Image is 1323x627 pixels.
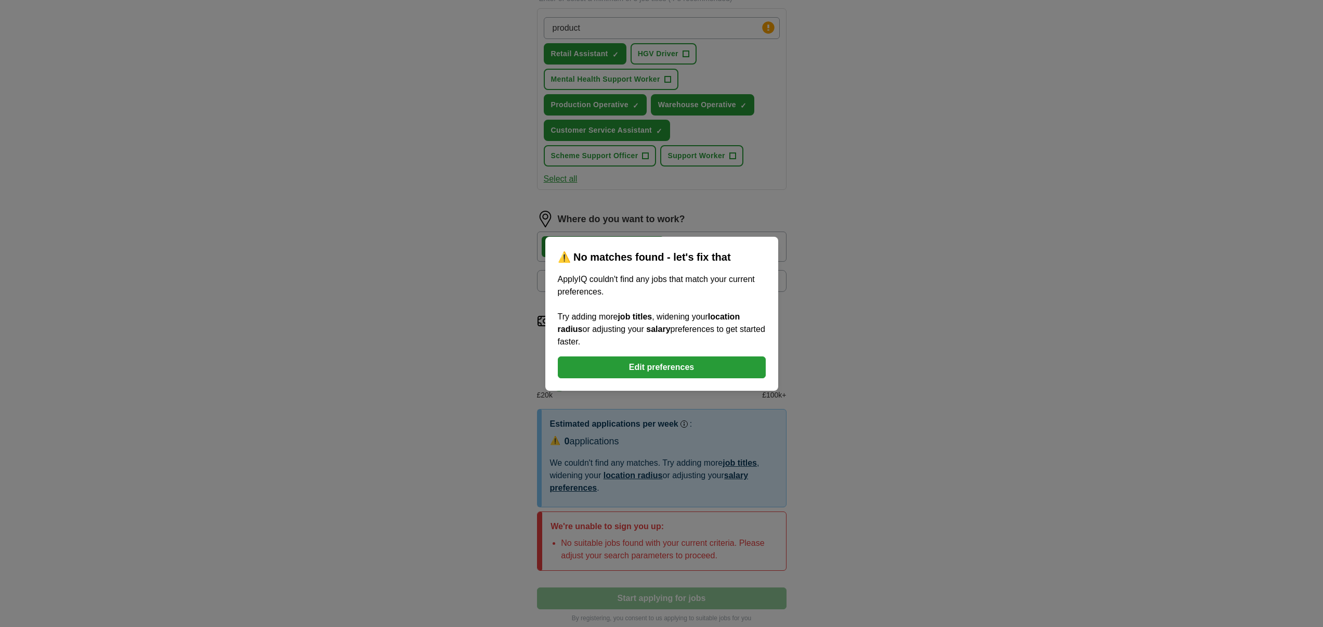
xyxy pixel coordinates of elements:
b: location radius [558,312,740,334]
b: salary [646,325,670,334]
span: ApplyIQ couldn't find any jobs that match your current preferences. Try adding more , widening yo... [558,275,765,346]
button: Edit preferences [558,356,766,378]
b: job titles [618,312,652,321]
span: ⚠️ No matches found - let's fix that [558,251,731,263]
